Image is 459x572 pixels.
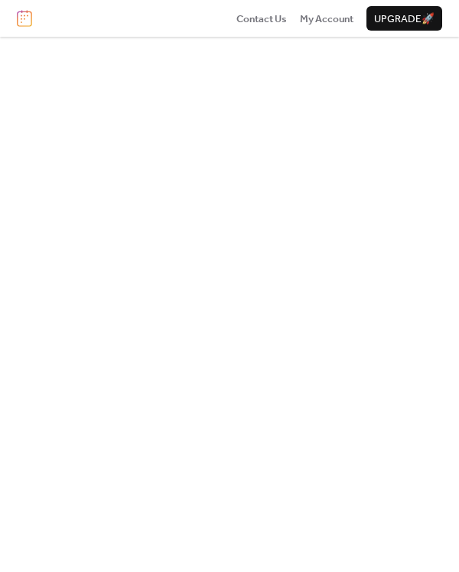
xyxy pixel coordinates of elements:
[366,6,442,31] button: Upgrade🚀
[236,11,287,27] span: Contact Us
[236,11,287,26] a: Contact Us
[300,11,353,26] a: My Account
[374,11,435,27] span: Upgrade 🚀
[300,11,353,27] span: My Account
[17,10,32,27] img: logo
